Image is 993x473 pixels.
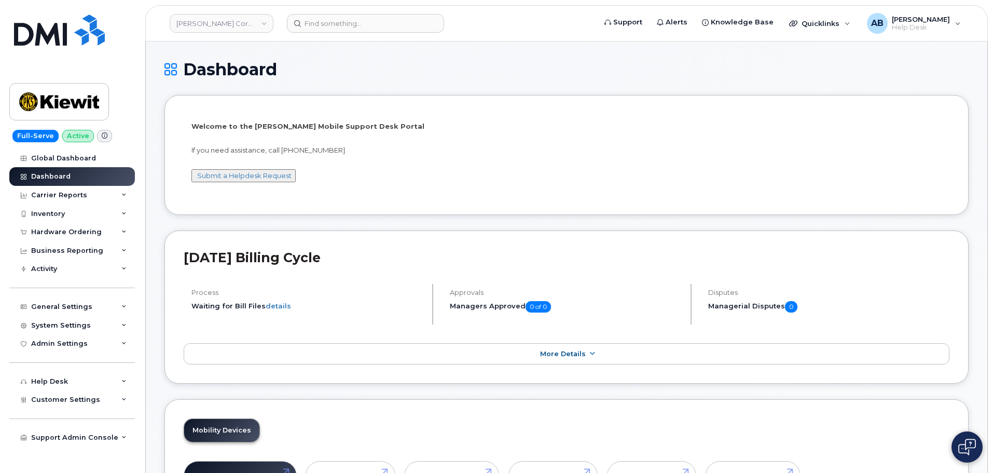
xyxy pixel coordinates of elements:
span: 0 [785,301,797,313]
h1: Dashboard [164,60,969,78]
h4: Disputes [708,289,949,296]
h5: Managerial Disputes [708,301,949,313]
span: 0 of 0 [526,301,551,313]
h5: Managers Approved [450,301,682,313]
a: Submit a Helpdesk Request [197,171,292,180]
span: More Details [540,350,586,358]
p: Welcome to the [PERSON_NAME] Mobile Support Desk Portal [191,121,942,131]
li: Waiting for Bill Files [191,301,423,311]
p: If you need assistance, call [PHONE_NUMBER] [191,145,942,155]
a: Mobility Devices [184,419,259,442]
a: details [266,302,291,310]
button: Submit a Helpdesk Request [191,169,296,182]
img: Open chat [958,439,976,455]
h2: [DATE] Billing Cycle [184,250,949,265]
h4: Process [191,289,423,296]
h4: Approvals [450,289,682,296]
